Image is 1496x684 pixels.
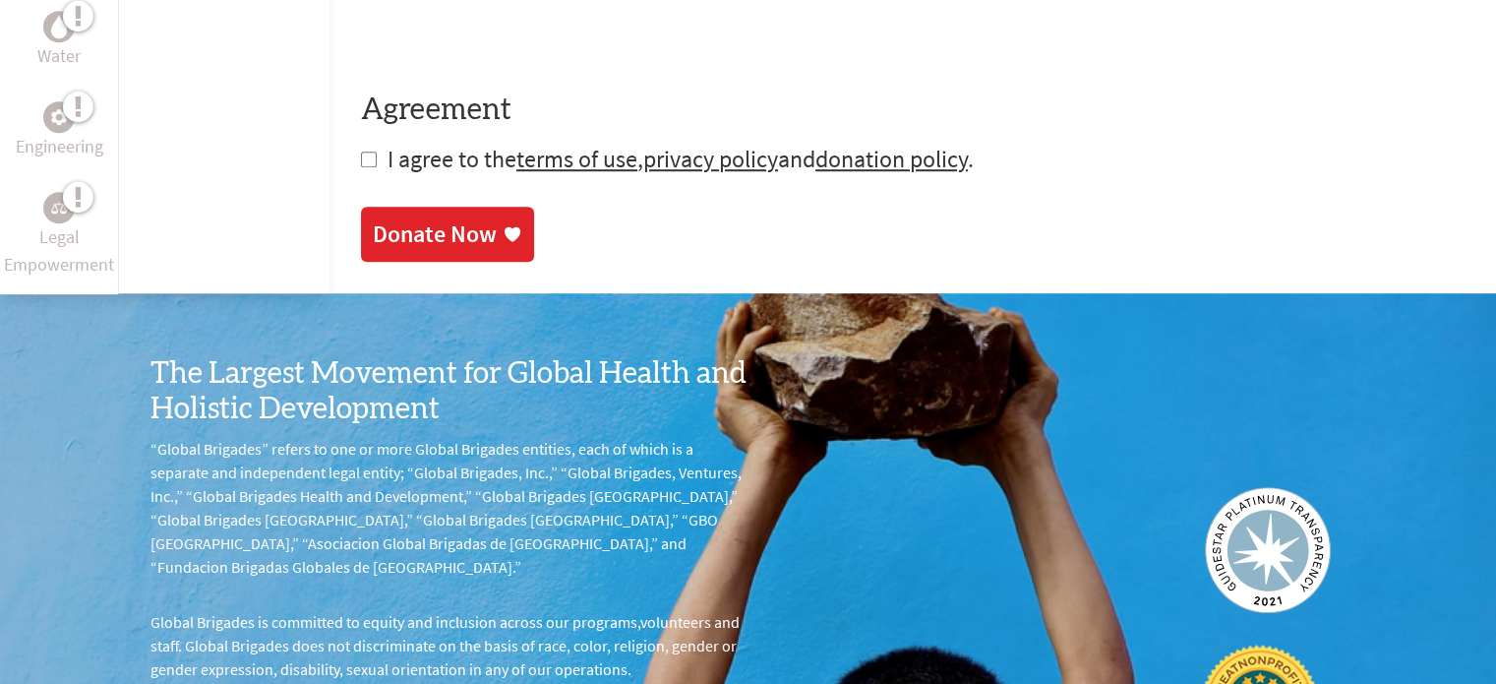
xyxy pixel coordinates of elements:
[643,144,778,174] a: privacy policy
[150,610,748,681] p: Global Brigades is committed to equity and inclusion across our programs,volunteers and staff. Gl...
[150,437,748,579] p: “Global Brigades” refers to one or more Global Brigades entities, each of which is a separate and...
[51,202,67,214] img: Legal Empowerment
[16,133,103,160] p: Engineering
[51,109,67,125] img: Engineering
[43,11,75,42] div: Water
[815,144,968,174] a: donation policy
[16,101,103,160] a: EngineeringEngineering
[37,11,81,70] a: WaterWater
[43,192,75,223] div: Legal Empowerment
[516,144,637,174] a: terms of use
[37,42,81,70] p: Water
[388,144,974,174] span: I agree to the , and .
[1205,487,1331,613] img: Guidestar 2019
[4,192,114,279] a: Legal EmpowermentLegal Empowerment
[43,101,75,133] div: Engineering
[150,356,748,427] h3: The Largest Movement for Global Health and Holistic Development
[51,16,67,38] img: Water
[4,223,114,279] p: Legal Empowerment
[373,218,497,250] div: Donate Now
[361,93,1465,128] h4: Agreement
[361,207,534,262] a: Donate Now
